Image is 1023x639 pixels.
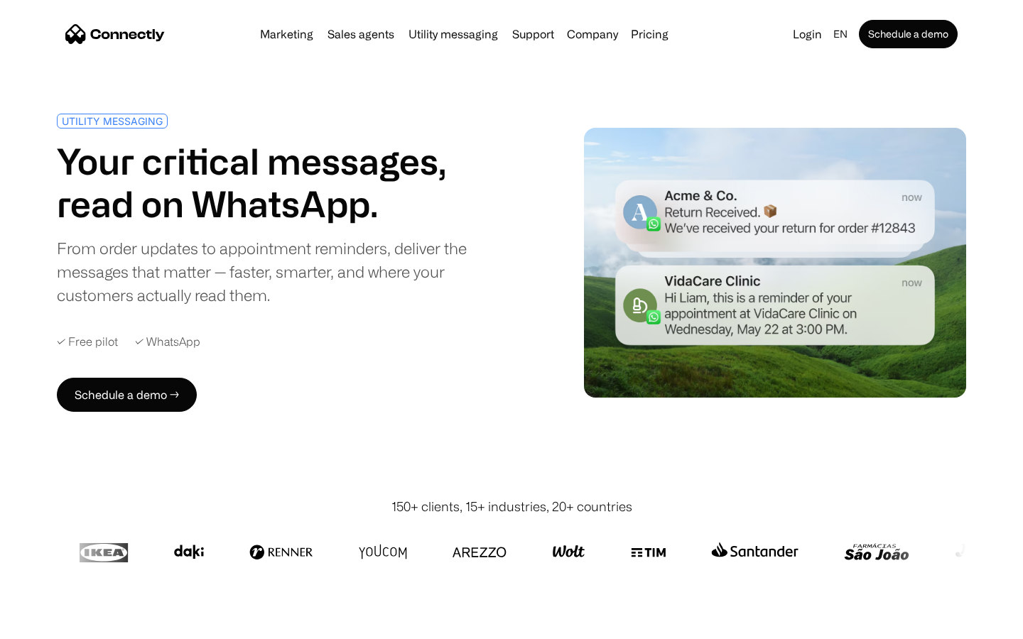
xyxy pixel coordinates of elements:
a: Schedule a demo → [57,378,197,412]
a: Utility messaging [403,28,504,40]
a: Marketing [254,28,319,40]
a: Pricing [625,28,674,40]
aside: Language selected: English [14,613,85,634]
div: ✓ WhatsApp [135,335,200,349]
ul: Language list [28,614,85,634]
a: Support [507,28,560,40]
div: ✓ Free pilot [57,335,118,349]
div: en [833,24,848,44]
a: Sales agents [322,28,400,40]
div: Company [567,24,618,44]
div: From order updates to appointment reminders, deliver the messages that matter — faster, smarter, ... [57,236,506,307]
h1: Your critical messages, read on WhatsApp. [57,140,506,225]
a: Schedule a demo [859,20,958,48]
div: 150+ clients, 15+ industries, 20+ countries [391,497,632,516]
a: Login [787,24,828,44]
div: UTILITY MESSAGING [62,116,163,126]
